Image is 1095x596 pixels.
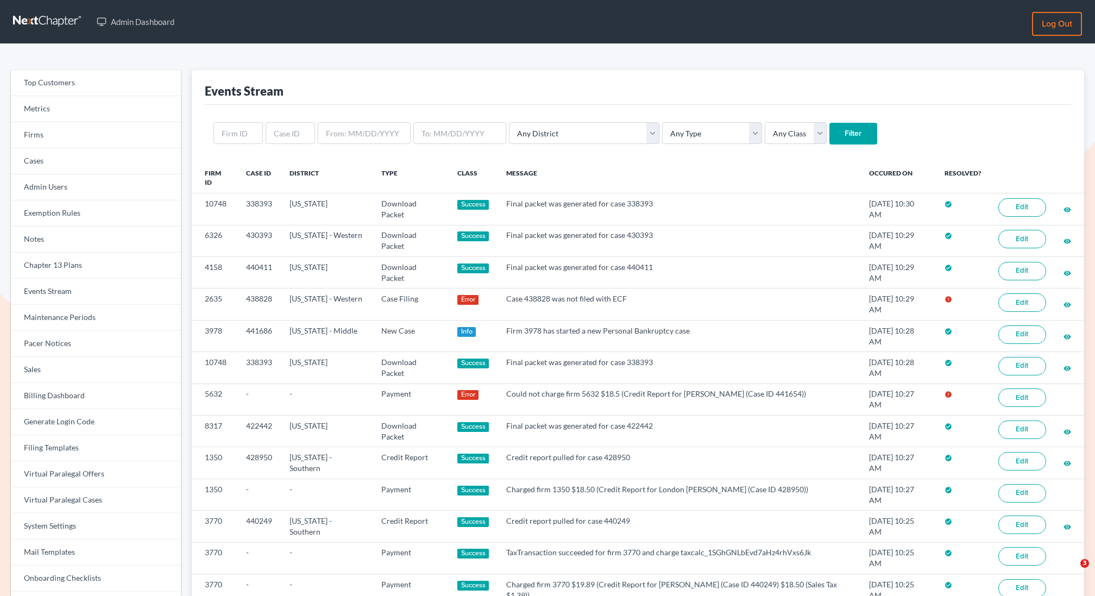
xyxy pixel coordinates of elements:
[1032,12,1082,36] a: Log out
[998,325,1046,344] a: Edit
[373,384,449,415] td: Payment
[998,293,1046,312] a: Edit
[192,225,238,256] td: 6326
[998,388,1046,407] a: Edit
[860,416,936,447] td: [DATE] 10:27 AM
[281,479,373,510] td: -
[281,288,373,320] td: [US_STATE] - Western
[281,225,373,256] td: [US_STATE] - Western
[373,193,449,225] td: Download Packet
[1063,333,1071,341] i: visibility
[1063,299,1071,309] a: visibility
[860,479,936,510] td: [DATE] 10:27 AM
[11,305,181,331] a: Maintenance Periods
[318,122,411,144] input: From: MM/DD/YYYY
[281,352,373,384] td: [US_STATE]
[457,359,489,368] div: Success
[498,193,860,225] td: Final packet was generated for case 338393
[498,416,860,447] td: Final packet was generated for case 422442
[11,122,181,148] a: Firms
[498,162,860,193] th: Message
[860,225,936,256] td: [DATE] 10:29 AM
[281,447,373,479] td: [US_STATE] - Southern
[457,486,489,495] div: Success
[860,320,936,352] td: [DATE] 10:28 AM
[1063,269,1071,277] i: visibility
[498,352,860,384] td: Final packet was generated for case 338393
[945,454,952,462] i: check_circle
[11,357,181,383] a: Sales
[498,447,860,479] td: Credit report pulled for case 428950
[11,513,181,539] a: System Settings
[945,391,952,398] i: error
[457,549,489,559] div: Success
[860,511,936,542] td: [DATE] 10:25 AM
[373,542,449,574] td: Payment
[237,479,281,510] td: -
[1063,204,1071,214] a: visibility
[237,257,281,288] td: 440411
[1063,363,1071,372] a: visibility
[11,566,181,592] a: Onboarding Checklists
[237,416,281,447] td: 422442
[457,390,479,400] div: Error
[1063,237,1071,245] i: visibility
[457,295,479,305] div: Error
[998,484,1046,503] a: Edit
[998,516,1046,534] a: Edit
[860,257,936,288] td: [DATE] 10:29 AM
[11,227,181,253] a: Notes
[237,447,281,479] td: 428950
[373,352,449,384] td: Download Packet
[498,288,860,320] td: Case 438828 was not filed with ECF
[192,352,238,384] td: 10748
[192,384,238,415] td: 5632
[1063,460,1071,467] i: visibility
[281,257,373,288] td: [US_STATE]
[192,257,238,288] td: 4158
[498,257,860,288] td: Final packet was generated for case 440411
[457,517,489,527] div: Success
[945,232,952,240] i: check_circle
[237,384,281,415] td: -
[205,83,284,99] div: Events Stream
[11,487,181,513] a: Virtual Paralegal Cases
[1058,559,1084,585] iframe: Intercom live chat
[281,384,373,415] td: -
[192,162,238,193] th: Firm ID
[1063,331,1071,341] a: visibility
[1063,268,1071,277] a: visibility
[373,162,449,193] th: Type
[192,479,238,510] td: 1350
[1063,523,1071,531] i: visibility
[936,162,990,193] th: Resolved?
[11,70,181,96] a: Top Customers
[373,479,449,510] td: Payment
[192,511,238,542] td: 3770
[11,253,181,279] a: Chapter 13 Plans
[860,542,936,574] td: [DATE] 10:25 AM
[373,257,449,288] td: Download Packet
[945,486,952,494] i: check_circle
[860,352,936,384] td: [DATE] 10:28 AM
[945,549,952,557] i: check_circle
[11,461,181,487] a: Virtual Paralegal Offers
[457,264,489,273] div: Success
[413,122,506,144] input: To: MM/DD/YYYY
[498,479,860,510] td: Charged firm 1350 $18.50 (Credit Report for London [PERSON_NAME] (Case ID 428950))
[237,162,281,193] th: Case ID
[860,288,936,320] td: [DATE] 10:29 AM
[998,547,1046,566] a: Edit
[373,511,449,542] td: Credit Report
[281,416,373,447] td: [US_STATE]
[1063,365,1071,372] i: visibility
[498,511,860,542] td: Credit report pulled for case 440249
[860,447,936,479] td: [DATE] 10:27 AM
[945,296,952,303] i: error
[192,447,238,479] td: 1350
[281,511,373,542] td: [US_STATE] - Southern
[945,423,952,430] i: check_circle
[266,122,315,144] input: Case ID
[498,542,860,574] td: TaxTransaction succeeded for firm 3770 and charge taxcalc_1SGhGNLbEvd7aHz4rhVxs6Jk
[237,320,281,352] td: 441686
